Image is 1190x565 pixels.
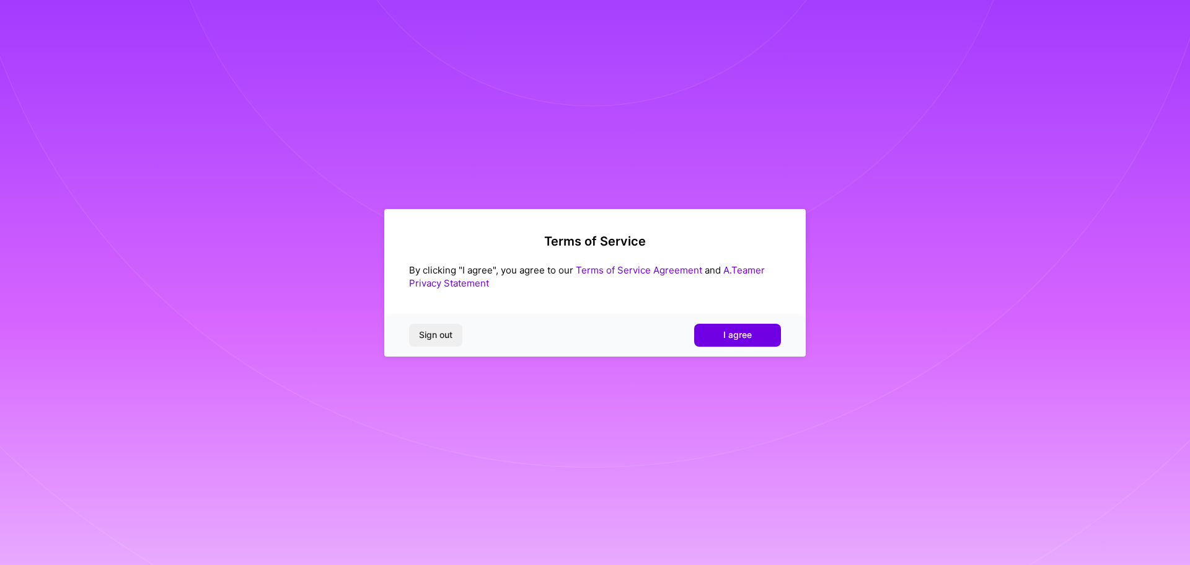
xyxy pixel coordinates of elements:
a: Terms of Service Agreement [576,264,702,276]
div: By clicking "I agree", you agree to our and [409,264,781,290]
button: Sign out [409,324,462,346]
h2: Terms of Service [409,234,781,249]
span: I agree [723,329,752,341]
button: I agree [694,324,781,346]
span: Sign out [419,329,452,341]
